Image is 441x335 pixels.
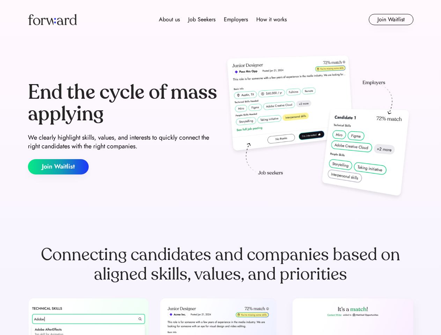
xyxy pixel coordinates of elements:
img: hero-image.png [223,53,413,203]
button: Join Waitlist [369,14,413,25]
div: Employers [224,15,248,24]
img: Forward logo [28,14,77,25]
div: Job Seekers [188,15,215,24]
div: About us [159,15,180,24]
button: Join Waitlist [28,159,89,174]
div: How it works [256,15,287,24]
div: Connecting candidates and companies based on aligned skills, values, and priorities [28,245,413,284]
div: We clearly highlight skills, values, and interests to quickly connect the right candidates with t... [28,133,218,151]
div: End the cycle of mass applying [28,82,218,125]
